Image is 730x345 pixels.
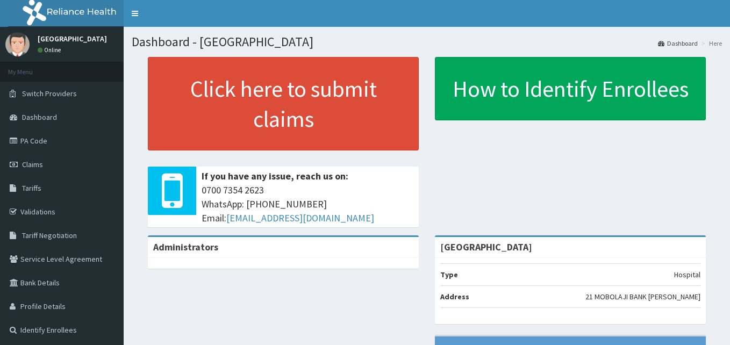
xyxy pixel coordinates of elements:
a: [EMAIL_ADDRESS][DOMAIN_NAME] [226,212,374,224]
a: Online [38,46,63,54]
a: Dashboard [658,39,698,48]
span: Tariffs [22,183,41,193]
span: 0700 7354 2623 WhatsApp: [PHONE_NUMBER] Email: [202,183,413,225]
b: Type [440,270,458,279]
li: Here [699,39,722,48]
strong: [GEOGRAPHIC_DATA] [440,241,532,253]
p: Hospital [674,269,700,280]
img: User Image [5,32,30,56]
span: Dashboard [22,112,57,122]
span: Claims [22,160,43,169]
a: Click here to submit claims [148,57,419,150]
span: Tariff Negotiation [22,231,77,240]
p: 21 MOBOLAJI BANK [PERSON_NAME] [585,291,700,302]
h1: Dashboard - [GEOGRAPHIC_DATA] [132,35,722,49]
b: Administrators [153,241,218,253]
b: If you have any issue, reach us on: [202,170,348,182]
span: Switch Providers [22,89,77,98]
b: Address [440,292,469,301]
p: [GEOGRAPHIC_DATA] [38,35,107,42]
a: How to Identify Enrollees [435,57,706,120]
